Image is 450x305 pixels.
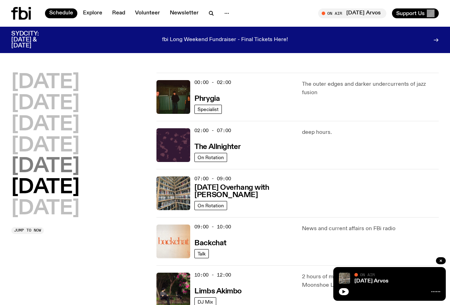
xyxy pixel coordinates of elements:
a: Schedule [45,8,77,18]
p: deep hours. [302,128,439,137]
img: A corner shot of the fbi music library [156,176,190,210]
button: [DATE] [11,157,79,176]
p: News and current affairs on FBi radio [302,225,439,233]
button: [DATE] [11,178,79,197]
img: A greeny-grainy film photo of Bela, John and Bindi at night. They are standing in a backyard on g... [156,80,190,114]
span: On Air [360,272,375,277]
span: Specialist [198,107,219,112]
a: Backchat [194,238,226,247]
h3: SYDCITY: [DATE] & [DATE] [11,31,56,49]
h3: Phrygia [194,95,220,103]
a: Volunteer [131,8,164,18]
button: Support Us [392,8,439,18]
h3: Backchat [194,240,226,247]
button: [DATE] [11,199,79,219]
a: Specialist [194,105,222,114]
span: Talk [198,251,206,257]
a: The Allnighter [194,142,240,151]
span: 10:00 - 12:00 [194,272,231,278]
h3: Limbs Akimbo [194,288,242,295]
h3: The Allnighter [194,143,240,151]
span: 02:00 - 07:00 [194,127,231,134]
span: Jump to now [14,228,41,232]
img: A corner shot of the fbi music library [339,273,350,284]
button: [DATE] [11,115,79,135]
a: On Rotation [194,153,227,162]
a: Talk [194,249,209,258]
a: Read [108,8,129,18]
a: On Rotation [194,201,227,210]
span: 07:00 - 09:00 [194,175,231,182]
span: DJ Mix [198,299,213,305]
span: 09:00 - 10:00 [194,223,231,230]
a: Newsletter [166,8,203,18]
span: 00:00 - 02:00 [194,79,231,86]
span: On Rotation [198,203,224,208]
h3: [DATE] Overhang with [PERSON_NAME] [194,184,293,199]
span: Support Us [396,10,425,17]
p: 2 hours of music from [GEOGRAPHIC_DATA]'s Moonshoe Label head, [PERSON_NAME] AKA Cousin [302,273,439,290]
a: Explore [79,8,107,18]
a: [DATE] Arvos [354,278,388,284]
span: On Rotation [198,155,224,160]
button: [DATE] [11,94,79,113]
a: Phrygia [194,94,220,103]
button: [DATE] [11,136,79,156]
a: [DATE] Overhang with [PERSON_NAME] [194,183,293,199]
a: Limbs Akimbo [194,286,242,295]
button: [DATE] [11,73,79,92]
button: Jump to now [11,227,44,234]
button: On Air[DATE] Arvos [318,8,386,18]
p: The outer edges and darker undercurrents of jazz fusion [302,80,439,97]
p: fbi Long Weekend Fundraiser - Final Tickets Here! [162,37,288,43]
